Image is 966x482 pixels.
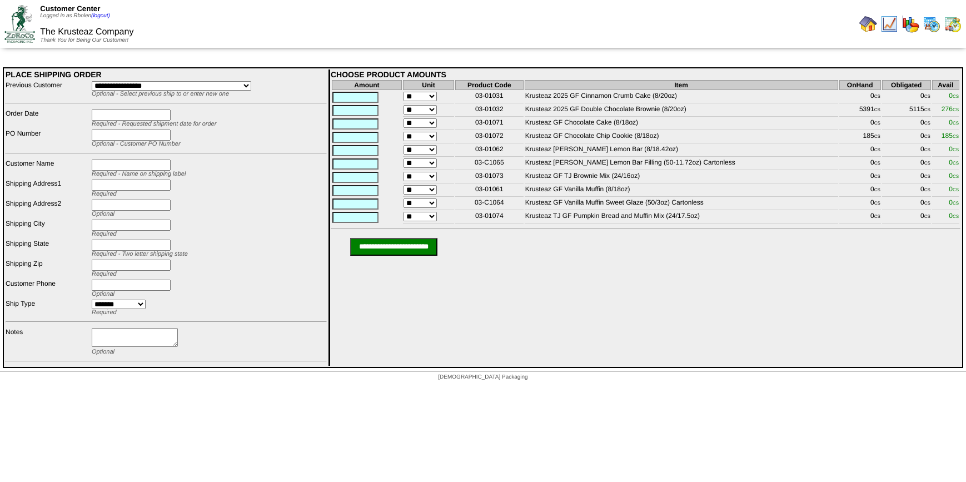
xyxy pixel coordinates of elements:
span: Required [92,231,117,237]
th: Amount [332,80,402,90]
img: ZoRoCo_Logo(Green%26Foil)%20jpg.webp [4,5,35,42]
span: CS [924,201,930,206]
td: 0 [882,118,931,130]
td: 0 [882,91,931,103]
span: CS [953,134,959,139]
td: 0 [882,185,931,197]
span: Logged in as Rbolen [40,13,110,19]
td: PO Number [5,129,90,148]
span: 0 [949,92,959,100]
td: 03-01074 [455,211,524,223]
span: CS [924,174,930,179]
span: CS [953,94,959,99]
a: (logout) [91,13,110,19]
span: CS [953,201,959,206]
td: Krusteaz TJ GF Pumpkin Bread and Muffin Mix (24/17.5oz) [525,211,838,223]
span: Optional [92,291,114,297]
td: 0 [882,211,931,223]
span: 0 [949,158,959,166]
td: Krusteaz 2025 GF Cinnamon Crumb Cake (8/20oz) [525,91,838,103]
span: CS [953,147,959,152]
span: Thank You for Being Our Customer! [40,37,128,43]
th: Avail [932,80,959,90]
span: CS [953,174,959,179]
span: CS [874,121,880,126]
span: Required [92,271,117,277]
td: 0 [839,158,881,170]
td: Customer Name [5,159,90,178]
td: Krusteaz GF TJ Brownie Mix (24/16oz) [525,171,838,183]
td: 03-01073 [455,171,524,183]
span: Customer Center [40,4,100,13]
span: CS [874,161,880,166]
td: Ship Type [5,299,90,316]
td: Shipping State [5,239,90,258]
td: 0 [839,211,881,223]
td: Shipping City [5,219,90,238]
td: 5391 [839,105,881,117]
td: 0 [839,145,881,157]
td: Order Date [5,109,90,128]
td: 0 [839,91,881,103]
span: CS [874,214,880,219]
td: Shipping Zip [5,259,90,278]
span: CS [874,147,880,152]
td: 03-01061 [455,185,524,197]
th: OnHand [839,80,881,90]
td: Krusteaz [PERSON_NAME] Lemon Bar Filling (50-11.72oz) Cartonless [525,158,838,170]
img: graph.gif [902,15,919,33]
td: Krusteaz GF Chocolate Cake (8/18oz) [525,118,838,130]
span: CS [874,201,880,206]
span: Optional - Customer PO Number [92,141,181,147]
span: CS [874,107,880,112]
span: CS [953,161,959,166]
th: Unit [403,80,454,90]
span: Required - Name on shipping label [92,171,186,177]
span: 0 [949,145,959,153]
td: 185 [839,131,881,143]
span: CS [924,134,930,139]
td: 0 [882,198,931,210]
span: CS [953,187,959,192]
td: 0 [882,131,931,143]
td: 03-01072 [455,131,524,143]
img: home.gif [859,15,877,33]
span: The Krusteaz Company [40,27,133,37]
td: Notes [5,327,90,356]
td: 03-01032 [455,105,524,117]
td: Krusteaz GF Vanilla Muffin (8/18oz) [525,185,838,197]
td: 03-01071 [455,118,524,130]
div: CHOOSE PRODUCT AMOUNTS [331,70,960,79]
span: Optional [92,211,114,217]
span: Required [92,309,117,316]
span: CS [924,214,930,219]
span: CS [874,187,880,192]
span: CS [874,174,880,179]
td: 5115 [882,105,931,117]
span: 0 [949,185,959,193]
span: CS [924,147,930,152]
td: 03-C1064 [455,198,524,210]
span: CS [924,161,930,166]
td: 03-C1065 [455,158,524,170]
span: CS [924,107,930,112]
td: Shipping Address2 [5,199,90,218]
td: 03-01031 [455,91,524,103]
td: 0 [839,171,881,183]
td: 0 [839,185,881,197]
span: CS [924,121,930,126]
td: Customer Phone [5,279,90,298]
th: Product Code [455,80,524,90]
td: Krusteaz GF Vanilla Muffin Sweet Glaze (50/3oz) Cartonless [525,198,838,210]
span: Optional - Select previous ship to or enter new one [92,91,229,97]
td: Shipping Address1 [5,179,90,198]
td: 0 [882,171,931,183]
span: CS [953,214,959,219]
td: 0 [882,145,931,157]
img: line_graph.gif [880,15,898,33]
td: Krusteaz 2025 GF Double Chocolate Brownie (8/20oz) [525,105,838,117]
span: 0 [949,118,959,126]
span: CS [874,94,880,99]
span: 185 [942,132,959,140]
span: 0 [949,198,959,206]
